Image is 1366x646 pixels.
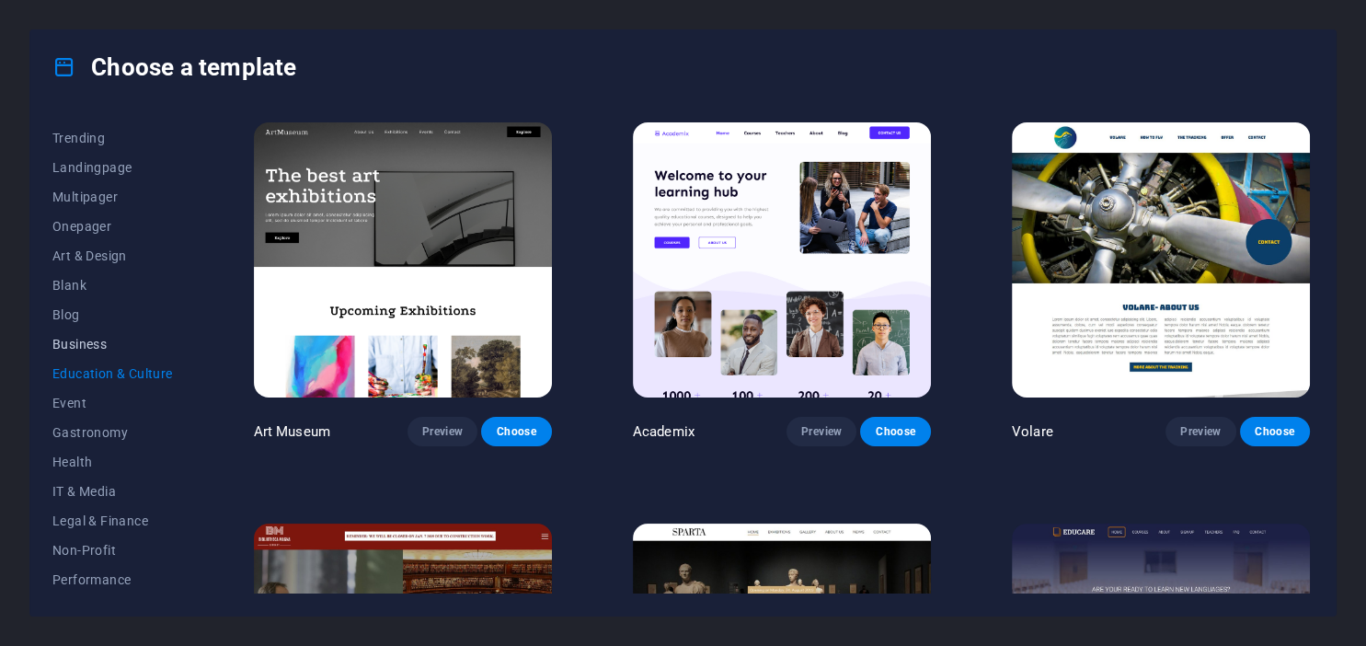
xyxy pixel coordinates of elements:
[52,307,173,322] span: Blog
[52,418,173,447] button: Gastronomy
[52,123,173,153] button: Trending
[254,422,330,441] p: Art Museum
[52,241,173,271] button: Art & Design
[633,422,694,441] p: Academix
[1180,424,1221,439] span: Preview
[52,329,173,359] button: Business
[52,565,173,594] button: Performance
[1240,417,1310,446] button: Choose
[52,388,173,418] button: Event
[52,212,173,241] button: Onepager
[52,182,173,212] button: Multipager
[52,477,173,506] button: IT & Media
[496,424,536,439] span: Choose
[52,396,173,410] span: Event
[254,122,552,398] img: Art Museum
[52,131,173,145] span: Trending
[52,153,173,182] button: Landingpage
[52,337,173,352] span: Business
[52,160,173,175] span: Landingpage
[52,300,173,329] button: Blog
[481,417,551,446] button: Choose
[52,425,173,440] span: Gastronomy
[408,417,477,446] button: Preview
[1012,422,1053,441] p: Volare
[52,52,296,82] h4: Choose a template
[52,366,173,381] span: Education & Culture
[875,424,915,439] span: Choose
[52,359,173,388] button: Education & Culture
[52,271,173,300] button: Blank
[633,122,931,398] img: Academix
[52,536,173,565] button: Non-Profit
[52,543,173,558] span: Non-Profit
[1255,424,1295,439] span: Choose
[52,447,173,477] button: Health
[52,455,173,469] span: Health
[52,248,173,263] span: Art & Design
[52,506,173,536] button: Legal & Finance
[422,424,463,439] span: Preview
[1165,417,1235,446] button: Preview
[52,572,173,587] span: Performance
[52,219,173,234] span: Onepager
[1012,122,1310,398] img: Volare
[52,278,173,293] span: Blank
[52,513,173,528] span: Legal & Finance
[786,417,856,446] button: Preview
[52,484,173,499] span: IT & Media
[52,190,173,204] span: Multipager
[860,417,930,446] button: Choose
[801,424,842,439] span: Preview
